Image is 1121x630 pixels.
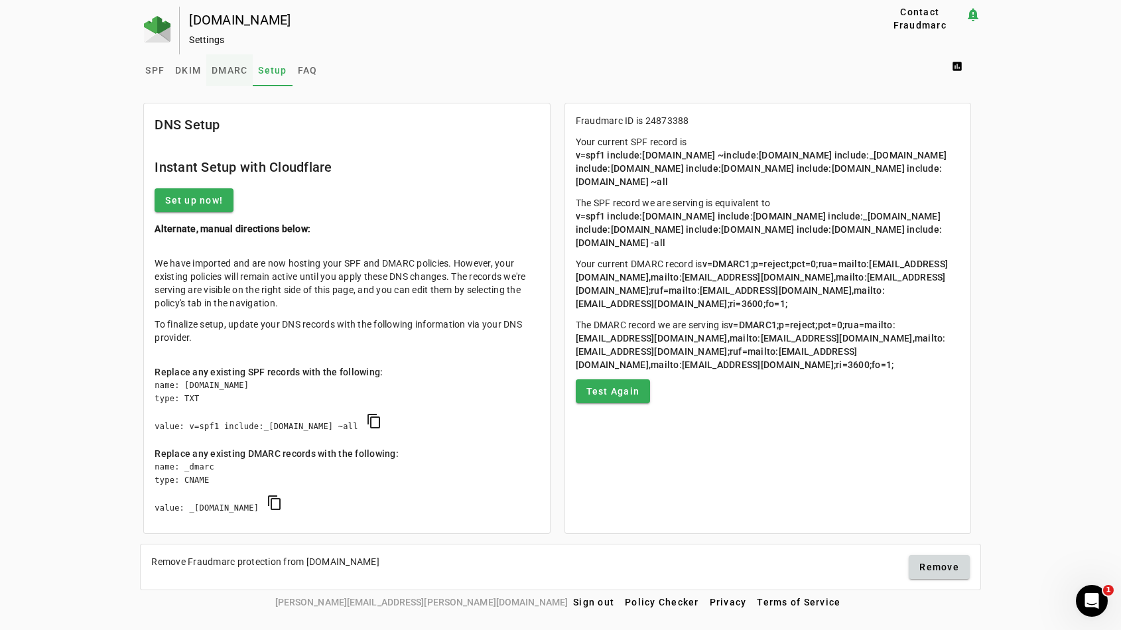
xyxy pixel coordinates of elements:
span: DKIM [175,66,201,75]
button: Policy Checker [620,590,704,614]
span: SPF [145,66,165,75]
button: Test Again [576,379,651,403]
h2: Instant Setup with Cloudflare [155,157,539,178]
span: Privacy [710,597,747,607]
button: Privacy [704,590,752,614]
button: Remove [909,555,970,579]
p: Your current SPF record is [576,135,960,188]
span: v=DMARC1;p=reject;pct=0;rua=mailto:[EMAIL_ADDRESS][DOMAIN_NAME],mailto:[EMAIL_ADDRESS][DOMAIN_NAM... [576,320,946,370]
span: Sign out [573,597,614,607]
button: copy DMARC [259,487,291,519]
mat-card-title: DNS Setup [155,114,220,135]
a: DKIM [170,54,206,86]
mat-icon: notification_important [965,7,981,23]
a: FAQ [293,54,323,86]
a: SPF [140,54,170,86]
span: DMARC [212,66,247,75]
img: Fraudmarc Logo [144,16,170,42]
button: Terms of Service [752,590,846,614]
div: [DOMAIN_NAME] [189,13,832,27]
button: copy SPF [358,405,390,437]
div: Replace any existing SPF records with the following: [155,365,539,379]
span: Test Again [586,385,640,398]
span: v=spf1 include:[DOMAIN_NAME] include:[DOMAIN_NAME] include:_[DOMAIN_NAME] include:[DOMAIN_NAME] i... [576,211,943,248]
span: Remove [919,560,959,574]
div: name: [DOMAIN_NAME] type: TXT value: v=spf1 include:_[DOMAIN_NAME] ~all [155,379,539,447]
span: Contact Fraudmarc [880,5,960,32]
p: The DMARC record we are serving is [576,318,960,371]
span: 1 [1103,585,1114,596]
span: v=DMARC1;p=reject;pct=0;rua=mailto:[EMAIL_ADDRESS][DOMAIN_NAME],mailto:[EMAIL_ADDRESS][DOMAIN_NAM... [576,259,949,309]
p: Your current DMARC record is [576,257,960,310]
b: Alternate, manual directions below: [155,223,310,234]
span: v=spf1 include:[DOMAIN_NAME] ~include:[DOMAIN_NAME] include:_[DOMAIN_NAME] include:[DOMAIN_NAME] ... [576,150,949,187]
span: FAQ [298,66,318,75]
div: Remove Fraudmarc protection from [DOMAIN_NAME] [151,555,379,568]
p: The SPF record we are serving is equivalent to [576,196,960,249]
span: Terms of Service [757,597,840,607]
button: Contact Fraudmarc [875,7,965,31]
a: DMARC [206,54,253,86]
p: Fraudmarc ID is 24873388 [576,114,960,127]
span: Set up now! [165,194,223,207]
div: Settings [189,33,832,46]
button: Sign out [568,590,620,614]
div: name: _dmarc type: CNAME value: _[DOMAIN_NAME] [155,460,539,529]
div: Replace any existing DMARC records with the following: [155,447,539,460]
span: Policy Checker [625,597,699,607]
p: To finalize setup, update your DNS records with the following information via your DNS provider. [155,318,539,344]
span: Setup [258,66,287,75]
p: We have imported and are now hosting your SPF and DMARC policies. However, your existing policies... [155,257,539,310]
a: Setup [253,54,292,86]
button: Set up now! [155,188,233,212]
iframe: Intercom live chat [1076,585,1108,617]
span: [PERSON_NAME][EMAIL_ADDRESS][PERSON_NAME][DOMAIN_NAME] [275,595,568,609]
